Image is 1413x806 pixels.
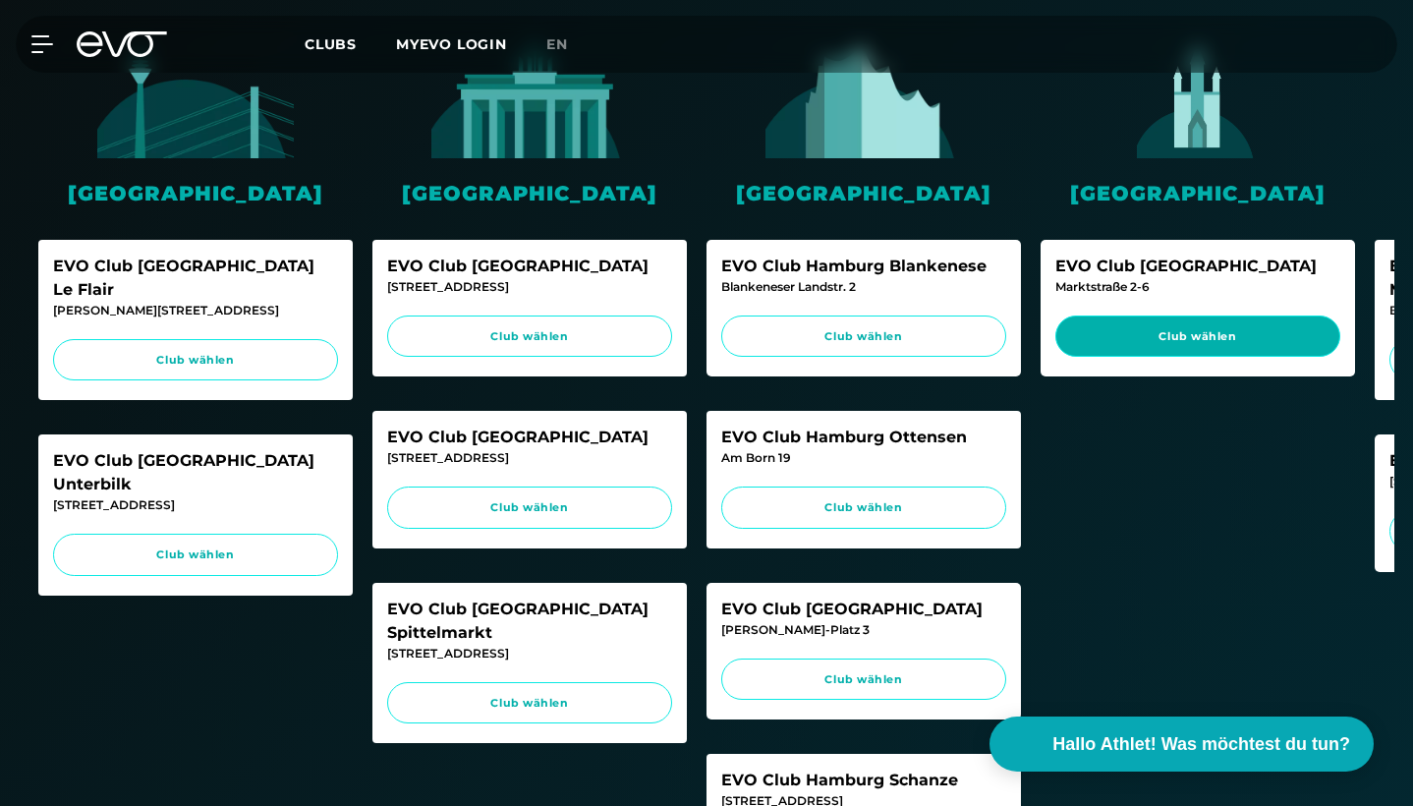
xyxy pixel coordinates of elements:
span: Club wählen [740,671,988,688]
a: Club wählen [721,487,1006,529]
span: Club wählen [406,328,653,345]
div: EVO Club [GEOGRAPHIC_DATA] Spittelmarkt [387,598,672,645]
div: EVO Club Hamburg Schanze [721,769,1006,792]
span: Club wählen [740,328,988,345]
div: [STREET_ADDRESS] [387,449,672,467]
div: EVO Club [GEOGRAPHIC_DATA] Unterbilk [53,449,338,496]
span: Club wählen [1074,328,1322,345]
img: evofitness [1100,35,1296,158]
button: Hallo Athlet! Was möchtest du tun? [989,717,1374,772]
div: [STREET_ADDRESS] [387,278,672,296]
div: [GEOGRAPHIC_DATA] [372,178,687,208]
div: [STREET_ADDRESS] [53,496,338,514]
div: EVO Club [GEOGRAPHIC_DATA] [1055,255,1340,278]
a: Club wählen [53,534,338,576]
a: Clubs [305,34,396,53]
div: [GEOGRAPHIC_DATA] [1041,178,1355,208]
div: EVO Club [GEOGRAPHIC_DATA] Le Flair [53,255,338,302]
a: Club wählen [387,487,672,529]
div: [PERSON_NAME]-Platz 3 [721,621,1006,639]
div: EVO Club Hamburg Blankenese [721,255,1006,278]
a: Club wählen [387,682,672,724]
img: evofitness [431,35,628,158]
div: EVO Club [GEOGRAPHIC_DATA] [387,426,672,449]
div: Am Born 19 [721,449,1006,467]
span: en [546,35,568,53]
div: [PERSON_NAME][STREET_ADDRESS] [53,302,338,319]
a: Club wählen [721,659,1006,701]
div: Marktstraße 2-6 [1055,278,1340,296]
div: EVO Club [GEOGRAPHIC_DATA] [387,255,672,278]
a: en [546,33,592,56]
span: Clubs [305,35,357,53]
span: Hallo Athlet! Was möchtest du tun? [1052,731,1350,758]
a: Club wählen [721,316,1006,358]
span: Club wählen [406,499,653,516]
div: EVO Club [GEOGRAPHIC_DATA] [721,598,1006,621]
img: evofitness [765,35,962,158]
a: Club wählen [53,339,338,381]
div: EVO Club Hamburg Ottensen [721,426,1006,449]
span: Club wählen [740,499,988,516]
div: Blankeneser Landstr. 2 [721,278,1006,296]
a: MYEVO LOGIN [396,35,507,53]
span: Club wählen [72,352,319,369]
a: Club wählen [387,316,672,358]
div: [GEOGRAPHIC_DATA] [38,178,353,208]
div: [GEOGRAPHIC_DATA] [706,178,1021,208]
div: [STREET_ADDRESS] [387,645,672,662]
span: Club wählen [406,695,653,712]
span: Club wählen [72,547,319,563]
a: Club wählen [1055,316,1340,358]
img: evofitness [97,35,294,158]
